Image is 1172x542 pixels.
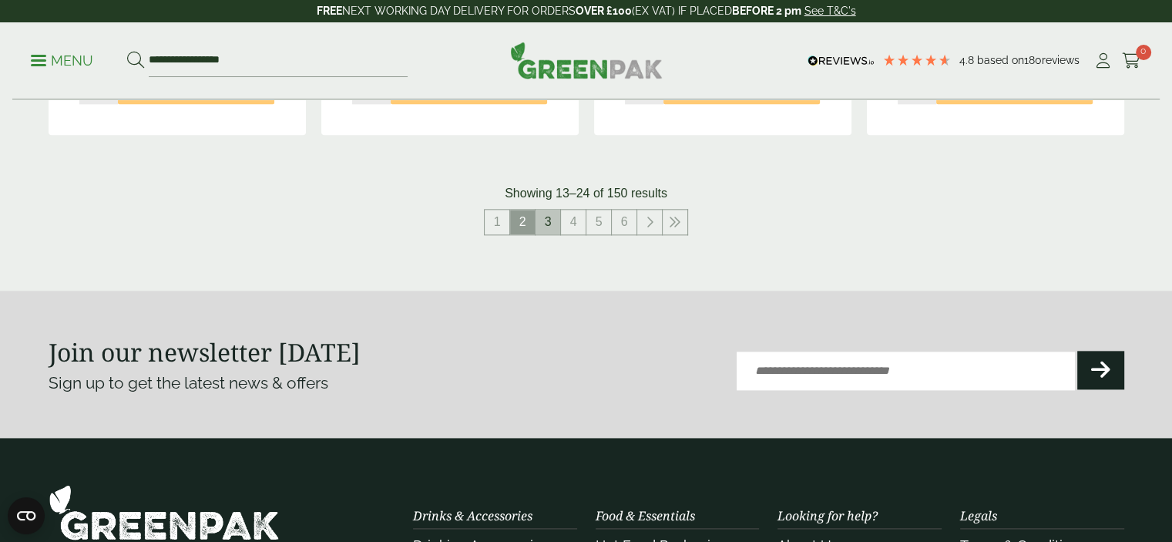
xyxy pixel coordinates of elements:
a: 1 [485,210,509,234]
div: 4.78 Stars [882,53,952,67]
i: My Account [1093,53,1113,69]
strong: BEFORE 2 pm [732,5,801,17]
span: 0 [1136,45,1151,60]
a: 0 [1122,49,1141,72]
strong: FREE [317,5,342,17]
span: reviews [1042,54,1080,66]
span: 4.8 [959,54,977,66]
a: See T&C's [804,5,856,17]
strong: OVER £100 [576,5,632,17]
p: Menu [31,52,93,70]
p: Showing 13–24 of 150 results [505,184,667,203]
i: Cart [1122,53,1141,69]
button: Open CMP widget [8,497,45,534]
a: 6 [612,210,636,234]
span: Based on [977,54,1024,66]
span: 180 [1024,54,1042,66]
span: 2 [510,210,535,234]
p: Sign up to get the latest news & offers [49,371,532,396]
a: Menu [31,52,93,67]
a: 4 [561,210,586,234]
a: 3 [536,210,560,234]
img: GreenPak Supplies [49,484,280,540]
img: REVIEWS.io [808,56,875,66]
a: 5 [586,210,611,234]
img: GreenPak Supplies [510,42,663,79]
strong: Join our newsletter [DATE] [49,335,361,369]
